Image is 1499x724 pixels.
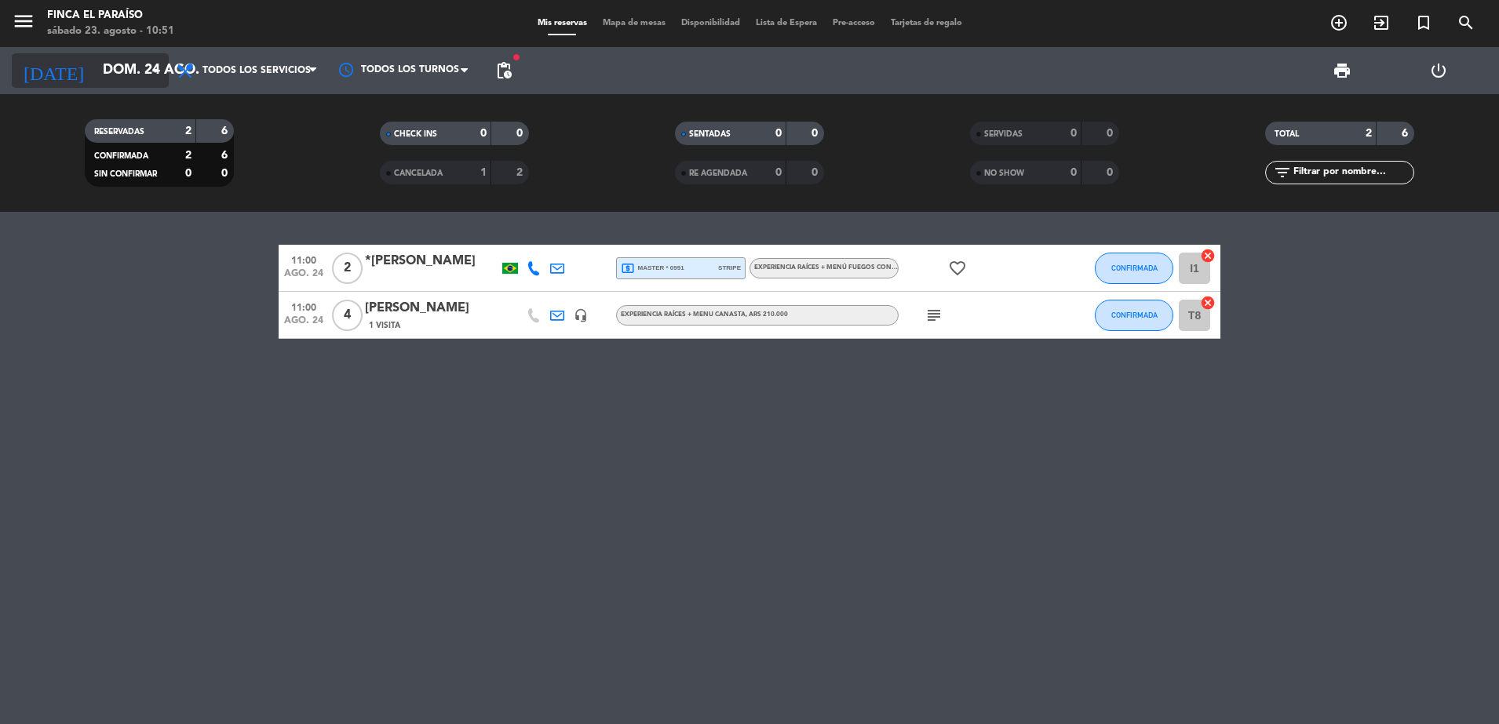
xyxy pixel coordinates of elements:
[1329,13,1348,32] i: add_circle_outline
[812,167,821,178] strong: 0
[748,19,825,27] span: Lista de Espera
[621,261,635,275] i: local_atm
[812,128,821,139] strong: 0
[12,9,35,38] button: menu
[394,169,443,177] span: CANCELADA
[185,126,191,136] strong: 2
[512,53,521,62] span: fiber_manual_record
[1391,47,1487,94] div: LOG OUT
[883,19,970,27] span: Tarjetas de regalo
[480,167,487,178] strong: 1
[925,306,943,325] i: subject
[94,170,157,178] span: SIN CONFIRMAR
[221,168,231,179] strong: 0
[984,130,1023,138] span: SERVIDAS
[332,253,363,284] span: 2
[673,19,748,27] span: Disponibilidad
[332,300,363,331] span: 4
[754,264,977,271] span: EXPERIENCIA RAÍCES + MENÚ FUEGOS con maridaje Selecto | 11hs
[984,169,1024,177] span: NO SHOW
[146,61,165,80] i: arrow_drop_down
[1273,163,1292,182] i: filter_list
[47,8,174,24] div: Finca El Paraíso
[775,167,782,178] strong: 0
[516,128,526,139] strong: 0
[1402,128,1411,139] strong: 6
[284,250,323,268] span: 11:00
[1366,128,1372,139] strong: 2
[825,19,883,27] span: Pre-acceso
[1200,248,1216,264] i: cancel
[284,297,323,315] span: 11:00
[621,261,684,275] span: master * 0991
[185,168,191,179] strong: 0
[718,263,741,273] span: stripe
[948,259,967,278] i: favorite_border
[1095,300,1173,331] button: CONFIRMADA
[369,319,400,332] span: 1 Visita
[365,298,498,318] div: [PERSON_NAME]
[1414,13,1433,32] i: turned_in_not
[1070,167,1077,178] strong: 0
[185,150,191,161] strong: 2
[1275,130,1299,138] span: TOTAL
[221,126,231,136] strong: 6
[494,61,513,80] span: pending_actions
[12,53,95,88] i: [DATE]
[284,315,323,333] span: ago. 24
[689,169,747,177] span: RE AGENDADA
[530,19,595,27] span: Mis reservas
[775,128,782,139] strong: 0
[1333,61,1351,80] span: print
[221,150,231,161] strong: 6
[1372,13,1391,32] i: exit_to_app
[1429,61,1448,80] i: power_settings_new
[516,167,526,178] strong: 2
[1200,295,1216,311] i: cancel
[12,9,35,33] i: menu
[47,24,174,39] div: sábado 23. agosto - 10:51
[480,128,487,139] strong: 0
[284,268,323,286] span: ago. 24
[1292,164,1413,181] input: Filtrar por nombre...
[365,251,498,271] div: *[PERSON_NAME]
[94,152,148,160] span: CONFIRMADA
[574,308,588,322] i: headset_mic
[1107,167,1116,178] strong: 0
[621,311,788,318] span: EXPERIENCIA RAÍCES + MENU CANASTA
[1107,128,1116,139] strong: 0
[1111,311,1158,319] span: CONFIRMADA
[1457,13,1475,32] i: search
[394,130,437,138] span: CHECK INS
[1111,264,1158,272] span: CONFIRMADA
[689,130,731,138] span: SENTADAS
[1095,253,1173,284] button: CONFIRMADA
[1070,128,1077,139] strong: 0
[202,65,311,76] span: Todos los servicios
[595,19,673,27] span: Mapa de mesas
[746,311,788,318] span: , ARS 210.000
[94,128,144,136] span: RESERVADAS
